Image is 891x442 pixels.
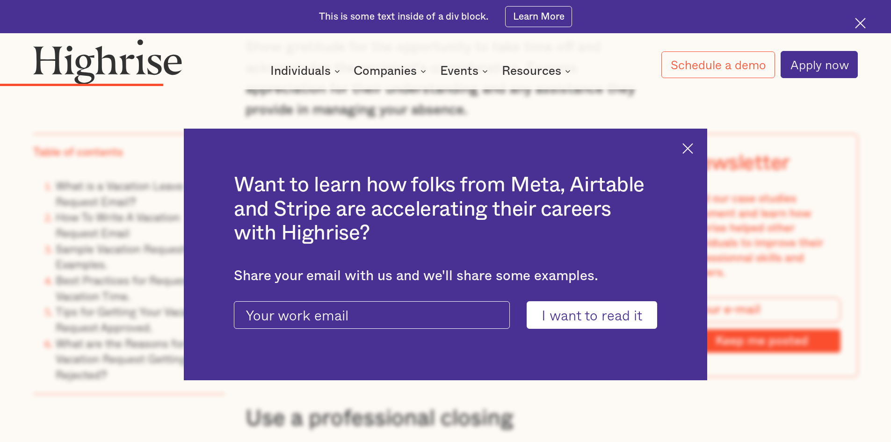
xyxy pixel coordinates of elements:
[234,268,657,284] div: Share your email with us and we'll share some examples.
[270,65,331,77] div: Individuals
[661,51,775,78] a: Schedule a demo
[505,6,572,27] a: Learn More
[527,301,657,329] input: I want to read it
[502,65,561,77] div: Resources
[781,51,858,78] a: Apply now
[234,173,657,246] h2: Want to learn how folks from Meta, Airtable and Stripe are accelerating their careers with Highrise?
[440,65,491,77] div: Events
[440,65,478,77] div: Events
[354,65,417,77] div: Companies
[682,143,693,154] img: Cross icon
[234,301,657,329] form: current-ascender-blog-article-modal-form
[354,65,429,77] div: Companies
[855,18,866,29] img: Cross icon
[502,65,573,77] div: Resources
[33,39,182,84] img: Highrise logo
[319,10,488,23] div: This is some text inside of a div block.
[270,65,343,77] div: Individuals
[234,301,510,329] input: Your work email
